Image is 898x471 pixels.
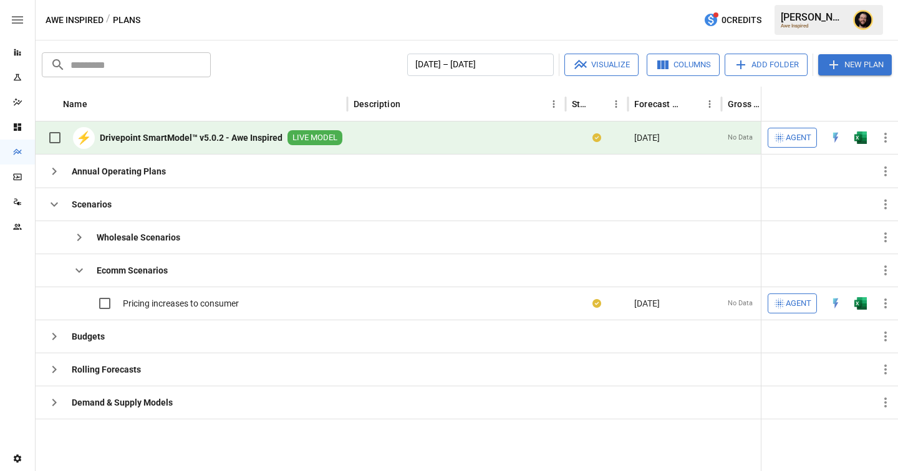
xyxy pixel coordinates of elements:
button: Description column menu [545,95,562,113]
button: Agent [768,128,817,148]
b: Rolling Forecasts [72,363,141,376]
div: Open in Quick Edit [829,297,842,310]
div: Your plan has changes in Excel that are not reflected in the Drivepoint Data Warehouse, select "S... [592,297,601,310]
div: [DATE] [628,287,722,320]
div: Your plan has changes in Excel that are not reflected in the Drivepoint Data Warehouse, select "S... [592,131,601,144]
button: Ciaran Nugent [846,2,881,37]
button: Add Folder [725,54,808,76]
button: Status column menu [607,95,625,113]
div: Awe Inspired [781,23,846,29]
div: Open in Excel [854,131,867,144]
span: No Data [728,298,753,308]
img: quick-edit-flash.b8aec18c.svg [829,131,842,144]
span: Agent [786,131,811,145]
span: LIVE MODEL [287,132,342,144]
span: No Data [728,133,753,143]
button: Sort [881,95,898,113]
button: Sort [590,95,607,113]
div: Description [354,99,400,109]
button: Agent [768,293,817,313]
button: 0Credits [698,9,766,32]
span: 0 Credits [722,12,761,28]
span: Agent [786,297,811,311]
img: excel-icon.76473adf.svg [854,131,867,144]
div: Gross Margin [728,99,763,109]
div: / [106,12,110,28]
button: Sort [402,95,419,113]
button: Forecast start column menu [701,95,718,113]
b: Annual Operating Plans [72,165,166,178]
b: Budgets [72,330,105,343]
div: [DATE] [628,121,722,155]
b: Drivepoint SmartModel™ v5.0.2 - Awe Inspired [100,131,282,144]
span: Pricing increases to consumer [123,297,239,310]
button: New Plan [818,54,892,75]
div: Open in Excel [854,297,867,310]
img: quick-edit-flash.b8aec18c.svg [829,297,842,310]
div: Forecast start [634,99,682,109]
img: Ciaran Nugent [853,10,873,30]
b: Scenarios [72,198,112,211]
button: Visualize [564,54,639,76]
div: Open in Quick Edit [829,131,842,144]
div: [PERSON_NAME] [781,11,846,23]
button: Sort [89,95,106,113]
div: Name [63,99,87,109]
button: Columns [647,54,720,76]
b: Ecomm Scenarios [97,264,168,277]
div: ⚡ [73,127,95,149]
button: Awe Inspired [46,12,104,28]
b: Demand & Supply Models [72,396,173,409]
div: Status [572,99,589,109]
b: Wholesale Scenarios [97,231,180,244]
button: [DATE] – [DATE] [407,54,554,76]
img: excel-icon.76473adf.svg [854,297,867,310]
button: Sort [683,95,701,113]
